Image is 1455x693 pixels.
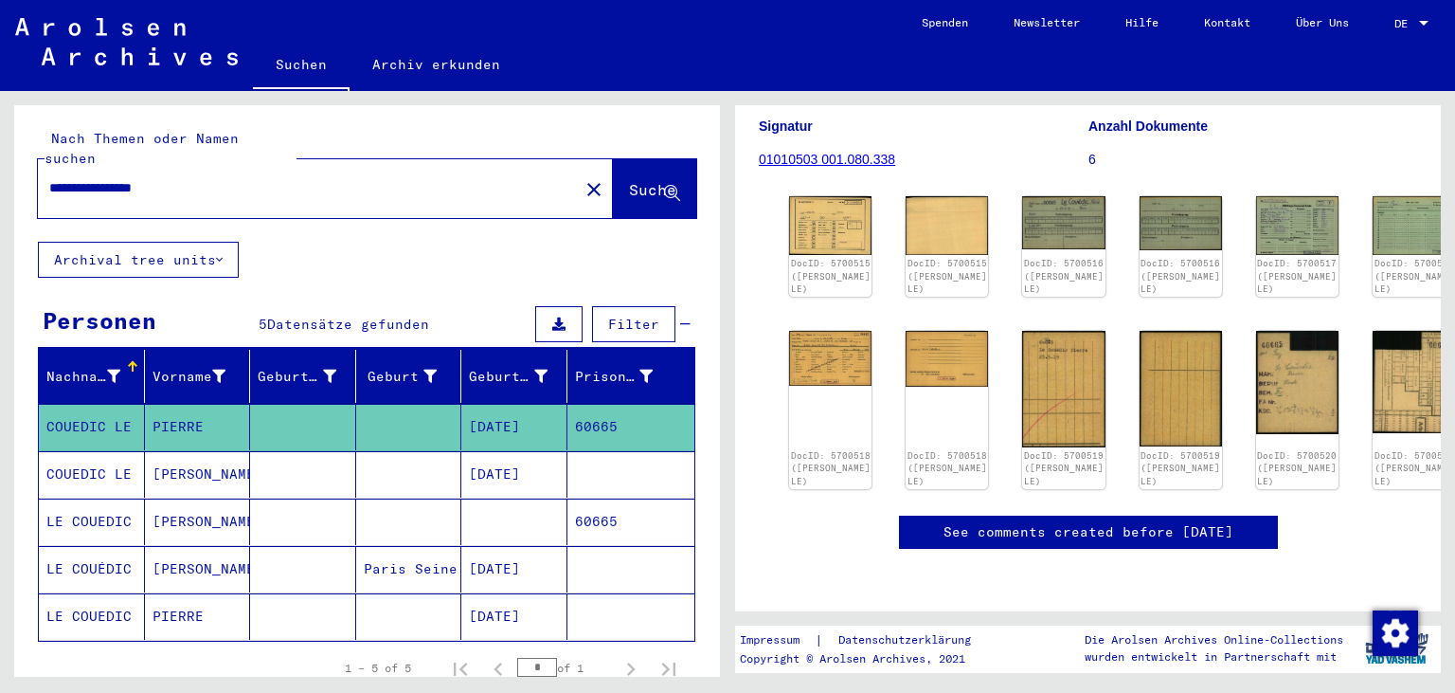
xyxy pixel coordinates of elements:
mat-cell: [PERSON_NAME] [145,451,251,498]
button: Next page [612,649,650,687]
div: Prisoner # [575,361,677,392]
mat-cell: [DATE] [461,451,567,498]
a: DocID: 5700516 ([PERSON_NAME] LE) [1024,258,1104,294]
div: | [740,630,994,650]
mat-cell: [PERSON_NAME] [145,546,251,593]
img: 002.jpg [906,196,988,255]
mat-cell: 60665 [567,404,695,450]
p: Copyright © Arolsen Archives, 2021 [740,650,994,667]
img: 002.jpg [1140,196,1222,249]
mat-label: Nach Themen oder Namen suchen [45,130,239,167]
p: Die Arolsen Archives Online-Collections [1085,631,1343,648]
a: See comments created before [DATE] [943,522,1233,542]
img: Zustimmung ändern [1373,611,1418,656]
mat-header-cell: Prisoner # [567,350,695,403]
div: Nachname [46,361,144,392]
a: DocID: 5700517 ([PERSON_NAME] LE) [1257,258,1337,294]
a: DocID: 5700520 ([PERSON_NAME] LE) [1257,450,1337,486]
a: DocID: 5700515 ([PERSON_NAME] LE) [907,258,987,294]
a: DocID: 5700518 ([PERSON_NAME] LE) [907,450,987,486]
img: yv_logo.png [1361,625,1432,672]
div: Geburtsdatum [469,367,548,387]
div: Geburt‏ [364,367,438,387]
mat-cell: LE COUEDIC [39,593,145,640]
div: Geburtsname [258,367,336,387]
img: 001.jpg [1256,331,1338,434]
mat-cell: 60665 [567,499,695,545]
a: DocID: 5700520 ([PERSON_NAME] LE) [1374,450,1454,486]
mat-header-cell: Vorname [145,350,251,403]
a: Impressum [740,630,815,650]
a: Archiv erkunden [350,42,523,87]
mat-cell: [PERSON_NAME] [145,499,251,545]
span: 5 [259,316,267,333]
img: 001.jpg [1256,196,1338,255]
a: DocID: 5700518 ([PERSON_NAME] LE) [791,450,871,486]
p: 6 [1088,150,1417,170]
mat-cell: PIERRE [145,593,251,640]
button: Suche [613,159,696,218]
img: 002.jpg [906,331,988,387]
button: Last page [650,649,688,687]
div: 1 – 5 of 5 [345,660,411,677]
mat-cell: [DATE] [461,404,567,450]
b: Anzahl Dokumente [1088,119,1208,134]
img: 001.jpg [1022,331,1105,447]
mat-cell: [DATE] [461,593,567,640]
mat-cell: LE COUEDIC [39,499,145,545]
div: Prisoner # [575,367,654,387]
button: Archival tree units [38,242,239,278]
span: Suche [629,180,676,199]
img: Arolsen_neg.svg [15,18,238,65]
button: Clear [575,170,613,208]
mat-header-cell: Geburtsname [250,350,356,403]
mat-icon: close [583,178,605,201]
p: wurden entwickelt in Partnerschaft mit [1085,648,1343,666]
b: Signatur [759,119,813,134]
img: 001.jpg [789,331,871,386]
a: DocID: 5700515 ([PERSON_NAME] LE) [791,258,871,294]
div: Vorname [153,367,226,387]
a: Datenschutzerklärung [823,630,994,650]
mat-header-cell: Nachname [39,350,145,403]
div: of 1 [517,659,612,677]
mat-cell: COUEDIC LE [39,451,145,498]
mat-cell: COUEDIC LE [39,404,145,450]
a: DocID: 5700519 ([PERSON_NAME] LE) [1024,450,1104,486]
mat-cell: [DATE] [461,546,567,593]
mat-cell: LE COUÉDIC [39,546,145,593]
img: 002.jpg [1373,196,1455,255]
button: First page [441,649,479,687]
span: Datensätze gefunden [267,316,429,333]
img: 001.jpg [789,196,871,255]
div: Geburtsname [258,361,360,392]
mat-header-cell: Geburt‏ [356,350,462,403]
div: Personen [43,303,156,337]
img: 002.jpg [1373,331,1455,433]
mat-header-cell: Geburtsdatum [461,350,567,403]
img: 001.jpg [1022,196,1105,249]
span: Filter [608,316,659,333]
mat-cell: Paris Seine [356,546,462,593]
button: Previous page [479,649,517,687]
span: DE [1394,17,1415,30]
div: Nachname [46,367,120,387]
img: 002.jpg [1140,331,1222,447]
a: 01010503 001.080.338 [759,152,895,167]
a: DocID: 5700517 ([PERSON_NAME] LE) [1374,258,1454,294]
div: Geburtsdatum [469,361,571,392]
div: Vorname [153,361,250,392]
mat-cell: PIERRE [145,404,251,450]
a: Suchen [253,42,350,91]
button: Filter [592,306,675,342]
a: DocID: 5700519 ([PERSON_NAME] LE) [1141,450,1220,486]
a: DocID: 5700516 ([PERSON_NAME] LE) [1141,258,1220,294]
div: Geburt‏ [364,361,461,392]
